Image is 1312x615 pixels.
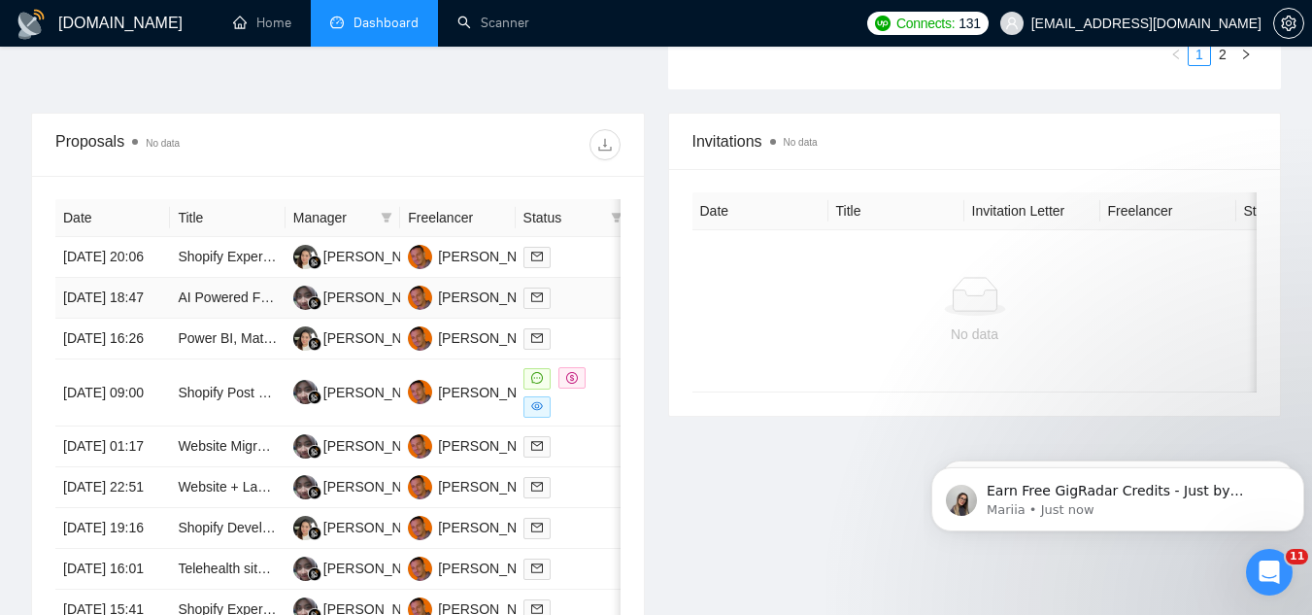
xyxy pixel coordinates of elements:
[1273,8,1304,39] button: setting
[828,192,964,230] th: Title
[377,203,396,232] span: filter
[293,437,466,453] a: NF[PERSON_NAME] Ayra
[293,384,466,399] a: NF[PERSON_NAME] Ayra
[293,519,435,534] a: LA[PERSON_NAME]
[308,527,321,540] img: gigradar-bm.png
[438,246,665,267] div: [PERSON_NAME] [PERSON_NAME]
[178,438,490,454] a: Website Migration from Magento 2 to BigCommerce
[408,434,432,459] img: JP
[308,296,321,310] img: gigradar-bm.png
[55,427,170,467] td: [DATE] 01:17
[353,15,419,31] span: Dashboard
[408,329,665,345] a: JP[PERSON_NAME] [PERSON_NAME]
[308,567,321,581] img: gigradar-bm.png
[531,332,543,344] span: mail
[293,434,318,459] img: NF
[924,427,1312,563] iframe: Intercom notifications message
[170,237,285,278] td: Shopify Expert Needed for Site Optimization and Sales Tools Development
[55,319,170,359] td: [DATE] 16:26
[531,372,543,384] span: message
[1170,49,1182,60] span: left
[607,203,626,232] span: filter
[590,137,620,153] span: download
[293,248,435,263] a: LA[PERSON_NAME]
[1211,43,1234,66] li: 2
[1212,44,1233,65] a: 2
[293,245,318,269] img: LA
[408,557,432,581] img: JP
[692,192,828,230] th: Date
[330,16,344,29] span: dashboard
[308,445,321,459] img: gigradar-bm.png
[323,246,435,267] div: [PERSON_NAME]
[178,330,693,346] a: Power BI, Matomo & GA4 Analytics Expert for Reporting & Dashboard Enhancements
[1286,549,1308,564] span: 11
[178,249,627,264] a: Shopify Expert Needed for Site Optimization and Sales Tools Development
[55,508,170,549] td: [DATE] 19:16
[784,137,818,148] span: No data
[408,380,432,404] img: JP
[178,385,462,400] a: Shopify Post Purchase Extension Development
[323,517,435,538] div: [PERSON_NAME]
[308,391,321,404] img: gigradar-bm.png
[323,435,466,457] div: [PERSON_NAME] Ayra
[178,479,394,495] a: Website + Landing Page Copywriter
[170,319,285,359] td: Power BI, Matomo & GA4 Analytics Expert for Reporting & Dashboard Enhancements
[1188,43,1211,66] li: 1
[408,326,432,351] img: JP
[323,476,466,497] div: [PERSON_NAME] Ayra
[692,129,1258,154] span: Invitations
[178,561,753,576] a: Telehealth site (HIPPA, Vid, scripts, questionnaires, etc), Shopify Store Front - show similar jobs
[438,476,665,497] div: [PERSON_NAME] [PERSON_NAME]
[531,603,543,615] span: mail
[438,287,665,308] div: [PERSON_NAME] [PERSON_NAME]
[170,359,285,427] td: Shopify Post Purchase Extension Development
[170,549,285,590] td: Telehealth site (HIPPA, Vid, scripts, questionnaires, etc), Shopify Store Front - show similar jobs
[293,475,318,499] img: NF
[408,286,432,310] img: JP
[896,13,955,34] span: Connects:
[55,237,170,278] td: [DATE] 20:06
[293,286,318,310] img: NF
[566,372,578,384] span: dollar
[1274,16,1303,31] span: setting
[531,291,543,303] span: mail
[323,558,466,579] div: [PERSON_NAME] Ayra
[400,199,515,237] th: Freelancer
[408,437,665,453] a: JP[PERSON_NAME] [PERSON_NAME]
[959,13,980,34] span: 131
[1100,192,1236,230] th: Freelancer
[323,287,466,308] div: [PERSON_NAME] Ayra
[408,289,665,304] a: JP[PERSON_NAME] [PERSON_NAME]
[1246,549,1293,596] iframe: Intercom live chat
[1189,44,1210,65] a: 1
[457,15,529,31] a: searchScanner
[1005,17,1019,30] span: user
[55,467,170,508] td: [DATE] 22:51
[170,508,285,549] td: Shopify Developer Needed for Custom Recharge Integration + Performance Fixes
[408,245,432,269] img: JP
[438,558,665,579] div: [PERSON_NAME] [PERSON_NAME]
[293,326,318,351] img: LA
[438,435,665,457] div: [PERSON_NAME] [PERSON_NAME]
[708,324,1242,345] div: No data
[1273,16,1304,31] a: setting
[523,207,603,228] span: Status
[438,327,665,349] div: [PERSON_NAME] [PERSON_NAME]
[1234,43,1258,66] li: Next Page
[170,278,285,319] td: AI Powered Full Stack Developer with AI Chatbot, AI Agent and AI Integration Experience
[308,337,321,351] img: gigradar-bm.png
[323,382,466,403] div: [PERSON_NAME] Ayra
[146,138,180,149] span: No data
[293,478,466,494] a: NF[PERSON_NAME] Ayra
[55,278,170,319] td: [DATE] 18:47
[408,384,665,399] a: JP[PERSON_NAME] [PERSON_NAME]
[531,400,543,412] span: eye
[408,516,432,540] img: JP
[308,486,321,499] img: gigradar-bm.png
[408,248,665,263] a: JP[PERSON_NAME] [PERSON_NAME]
[55,549,170,590] td: [DATE] 16:01
[293,289,466,304] a: NF[PERSON_NAME] Ayra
